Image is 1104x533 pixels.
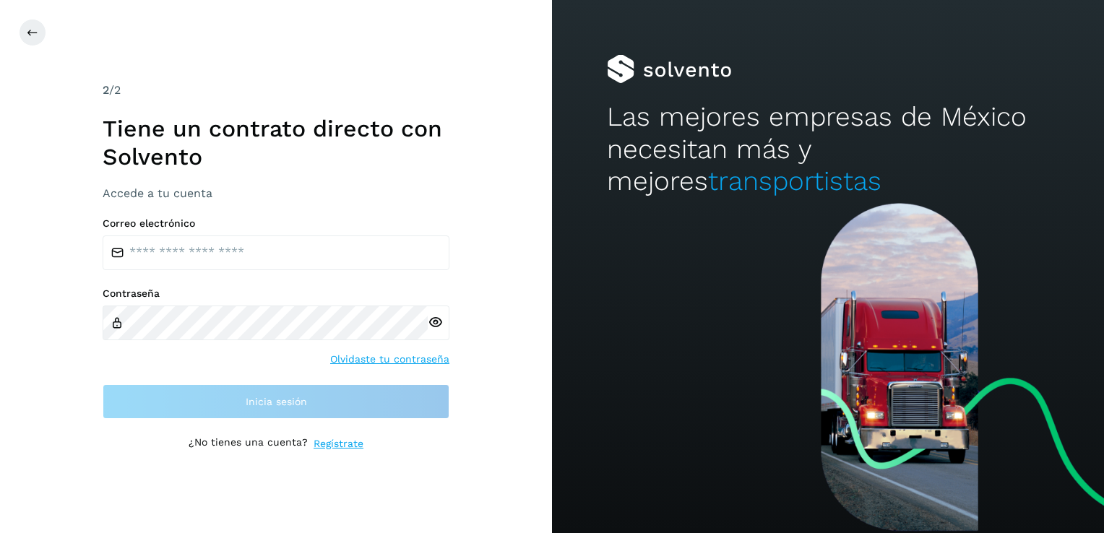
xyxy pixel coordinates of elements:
p: ¿No tienes una cuenta? [189,436,308,451]
h2: Las mejores empresas de México necesitan más y mejores [607,101,1048,197]
h3: Accede a tu cuenta [103,186,449,200]
span: Inicia sesión [246,396,307,407]
a: Regístrate [314,436,363,451]
button: Inicia sesión [103,384,449,419]
span: transportistas [708,165,881,196]
h1: Tiene un contrato directo con Solvento [103,115,449,170]
label: Correo electrónico [103,217,449,230]
span: 2 [103,83,109,97]
div: /2 [103,82,449,99]
a: Olvidaste tu contraseña [330,352,449,367]
label: Contraseña [103,287,449,300]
